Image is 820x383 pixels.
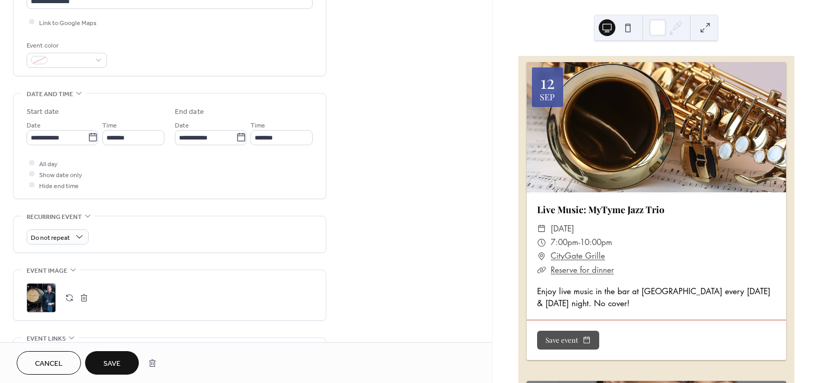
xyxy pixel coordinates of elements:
div: ​ [537,222,546,236]
button: Cancel [17,351,81,375]
div: ​ [537,263,546,277]
div: Event color [27,40,105,51]
span: Do not repeat [31,231,70,243]
span: - [578,236,580,249]
span: Event image [27,265,67,276]
div: ; [27,283,56,312]
div: Enjoy live music in the bar at [GEOGRAPHIC_DATA] every [DATE] & [DATE] night. No cover! [527,285,786,309]
a: CityGate Grille [551,249,605,263]
div: Sep [540,92,555,101]
span: Show date only [39,169,82,180]
span: Save [103,358,121,369]
div: ​ [537,236,546,249]
span: Recurring event [27,212,82,223]
button: Save [85,351,139,375]
span: Date [175,120,189,131]
span: Date and time [27,89,73,100]
div: ​ [537,249,546,263]
span: Cancel [35,358,63,369]
span: 7:00pm [551,236,578,249]
span: Date [27,120,41,131]
span: Link to Google Maps [39,17,97,28]
a: Live Music: MyTyme Jazz Trio [537,203,664,215]
span: [DATE] [551,222,574,236]
div: Start date [27,107,59,118]
div: 12 [540,73,555,90]
span: 10:00pm [580,236,612,249]
span: Time [102,120,117,131]
span: Event links [27,333,66,344]
span: Time [251,120,265,131]
a: Reserve for dinner [551,265,614,275]
div: End date [175,107,204,118]
span: All day [39,158,57,169]
span: Hide end time [39,180,79,191]
button: Save event [537,331,599,350]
